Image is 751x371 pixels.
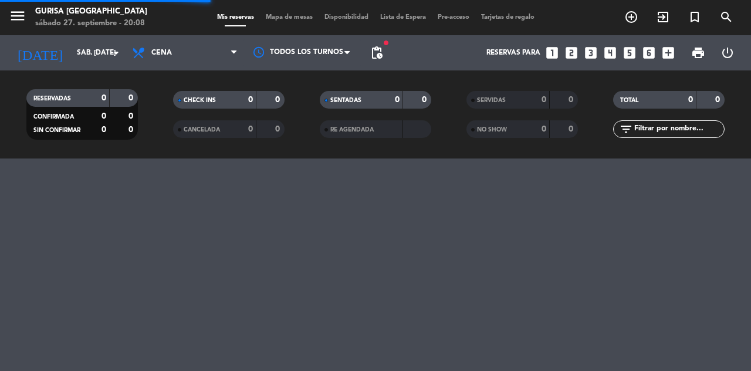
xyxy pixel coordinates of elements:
[432,14,475,21] span: Pre-acceso
[633,123,724,136] input: Filtrar por nombre...
[275,96,282,104] strong: 0
[102,112,106,120] strong: 0
[128,126,136,134] strong: 0
[9,7,26,29] button: menu
[128,112,136,120] strong: 0
[33,96,71,102] span: RESERVADAS
[486,49,540,57] span: Reservas para
[688,10,702,24] i: turned_in_not
[9,40,71,66] i: [DATE]
[35,18,147,29] div: sábado 27. septiembre - 20:08
[569,96,576,104] strong: 0
[544,45,560,60] i: looks_one
[184,127,220,133] span: CANCELADA
[542,96,546,104] strong: 0
[713,35,742,70] div: LOG OUT
[477,127,507,133] span: NO SHOW
[128,94,136,102] strong: 0
[330,97,361,103] span: SENTADAS
[370,46,384,60] span: pending_actions
[564,45,579,60] i: looks_two
[691,46,705,60] span: print
[583,45,598,60] i: looks_3
[151,49,172,57] span: Cena
[383,39,390,46] span: fiber_manual_record
[422,96,429,104] strong: 0
[260,14,319,21] span: Mapa de mesas
[719,10,733,24] i: search
[475,14,540,21] span: Tarjetas de regalo
[9,7,26,25] i: menu
[603,45,618,60] i: looks_4
[619,122,633,136] i: filter_list
[319,14,374,21] span: Disponibilidad
[395,96,400,104] strong: 0
[720,46,735,60] i: power_settings_new
[688,96,693,104] strong: 0
[330,127,374,133] span: RE AGENDADA
[248,96,253,104] strong: 0
[624,10,638,24] i: add_circle_outline
[275,125,282,133] strong: 0
[620,97,638,103] span: TOTAL
[184,97,216,103] span: CHECK INS
[542,125,546,133] strong: 0
[374,14,432,21] span: Lista de Espera
[35,6,147,18] div: Gurisa [GEOGRAPHIC_DATA]
[33,114,74,120] span: CONFIRMADA
[109,46,123,60] i: arrow_drop_down
[661,45,676,60] i: add_box
[33,127,80,133] span: SIN CONFIRMAR
[477,97,506,103] span: SERVIDAS
[641,45,657,60] i: looks_6
[715,96,722,104] strong: 0
[569,125,576,133] strong: 0
[102,126,106,134] strong: 0
[656,10,670,24] i: exit_to_app
[622,45,637,60] i: looks_5
[211,14,260,21] span: Mis reservas
[102,94,106,102] strong: 0
[248,125,253,133] strong: 0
